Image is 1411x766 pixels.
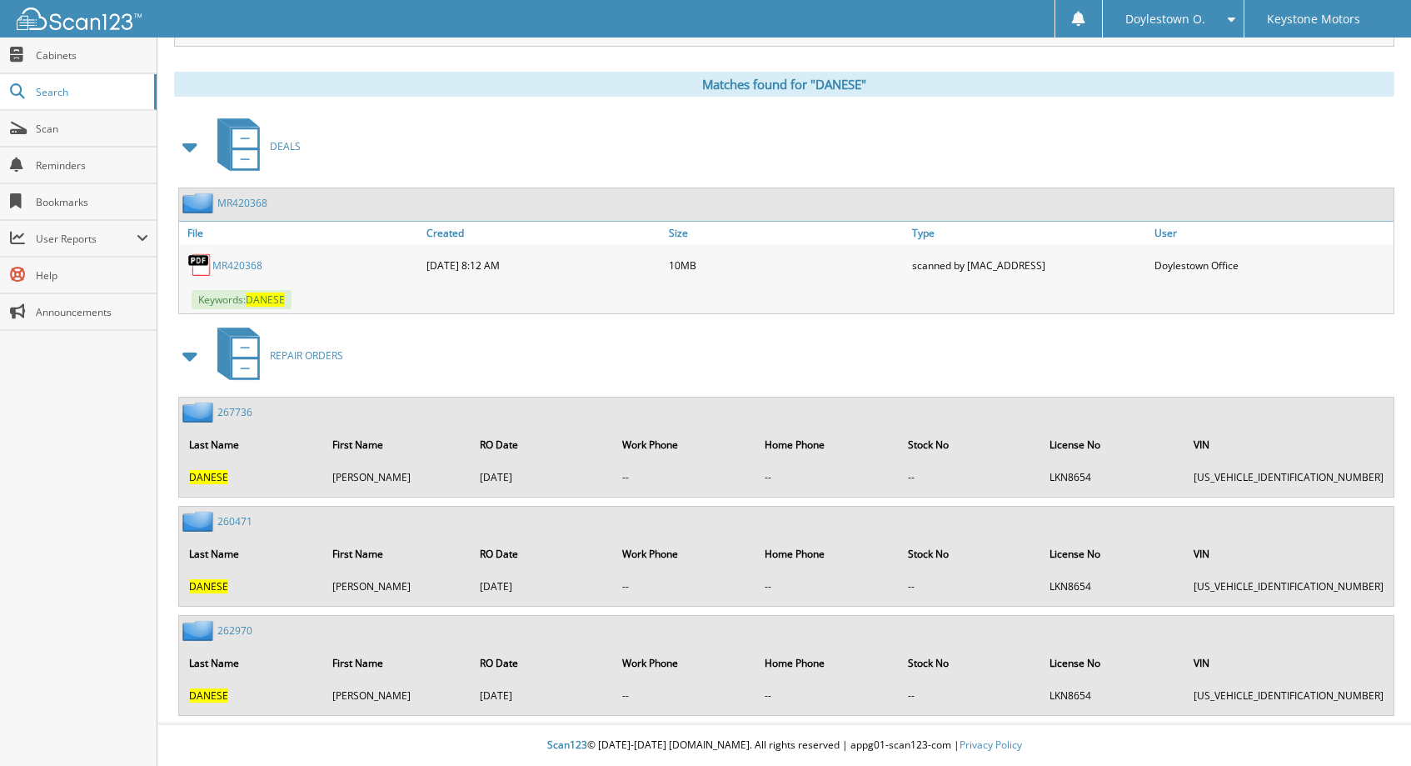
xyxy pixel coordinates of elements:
a: Created [422,222,666,244]
span: DEALS [270,139,301,153]
td: [DATE] [471,463,613,491]
th: License No [1041,428,1184,462]
img: scan123-logo-white.svg [17,8,142,30]
span: Bookmarks [36,195,148,209]
div: [DATE] 8:12 AM [422,248,666,282]
td: [US_VEHICLE_IDENTIFICATION_NUMBER] [1185,573,1392,600]
td: [PERSON_NAME] [324,573,469,600]
td: -- [900,682,1040,709]
th: First Name [324,428,469,462]
div: Matches found for "DANESE" [174,72,1394,97]
th: License No [1041,537,1184,571]
td: LKN8654 [1041,463,1184,491]
td: [US_VEHICLE_IDENTIFICATION_NUMBER] [1185,682,1392,709]
td: [PERSON_NAME] [324,682,469,709]
th: Last Name [181,428,322,462]
span: Reminders [36,158,148,173]
td: [PERSON_NAME] [324,463,469,491]
td: -- [614,573,755,600]
iframe: Chat Widget [1328,686,1411,766]
span: Scan [36,122,148,136]
img: folder2.png [182,511,217,532]
td: LKN8654 [1041,573,1184,600]
th: Home Phone [756,428,897,462]
th: VIN [1185,428,1392,462]
th: Work Phone [614,428,755,462]
td: [DATE] [471,682,613,709]
td: -- [756,463,897,491]
span: Scan123 [547,738,587,752]
td: -- [614,682,755,709]
span: Announcements [36,305,148,319]
th: RO Date [471,537,613,571]
th: Stock No [900,537,1040,571]
span: Doylestown O. [1125,14,1205,24]
th: Last Name [181,646,322,680]
a: Type [908,222,1151,244]
a: 260471 [217,514,252,528]
th: First Name [324,537,469,571]
td: [DATE] [471,573,613,600]
th: Stock No [900,428,1040,462]
div: scanned by [MAC_ADDRESS] [908,248,1151,282]
td: -- [614,463,755,491]
img: folder2.png [182,193,217,213]
th: Home Phone [756,646,897,680]
span: Help [36,268,148,283]
td: -- [756,682,897,709]
a: 267736 [217,405,252,419]
div: 10MB [665,248,908,282]
a: Size [665,222,908,244]
th: Work Phone [614,537,755,571]
a: DEALS [207,113,301,179]
th: Stock No [900,646,1040,680]
a: MR420368 [217,196,267,210]
img: folder2.png [182,402,217,423]
a: 262970 [217,623,252,638]
a: REPAIR ORDERS [207,323,343,388]
th: Last Name [181,537,322,571]
img: folder2.png [182,620,217,641]
span: User Reports [36,232,137,246]
span: DANESE [246,293,285,307]
span: Keywords: [192,290,292,309]
th: VIN [1185,537,1392,571]
div: Doylestown Office [1150,248,1394,282]
a: Privacy Policy [960,738,1022,752]
span: Cabinets [36,48,148,63]
span: REPAIR ORDERS [270,348,343,363]
th: VIN [1185,646,1392,680]
th: RO Date [471,646,613,680]
div: © [DATE]-[DATE] [DOMAIN_NAME]. All rights reserved | appg01-scan123-com | [157,725,1411,766]
td: -- [900,463,1040,491]
span: Search [36,85,146,99]
td: -- [900,573,1040,600]
img: PDF.png [187,253,212,278]
a: MR420368 [212,258,262,273]
td: [US_VEHICLE_IDENTIFICATION_NUMBER] [1185,463,1392,491]
span: DANESE [189,470,228,484]
td: -- [756,573,897,600]
a: File [179,222,422,244]
a: User [1150,222,1394,244]
th: License No [1041,646,1184,680]
td: LKN8654 [1041,682,1184,709]
span: Keystone Motors [1267,14,1360,24]
th: RO Date [471,428,613,462]
span: DANESE [189,688,228,703]
th: Work Phone [614,646,755,680]
th: Home Phone [756,537,897,571]
span: DANESE [189,579,228,593]
th: First Name [324,646,469,680]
